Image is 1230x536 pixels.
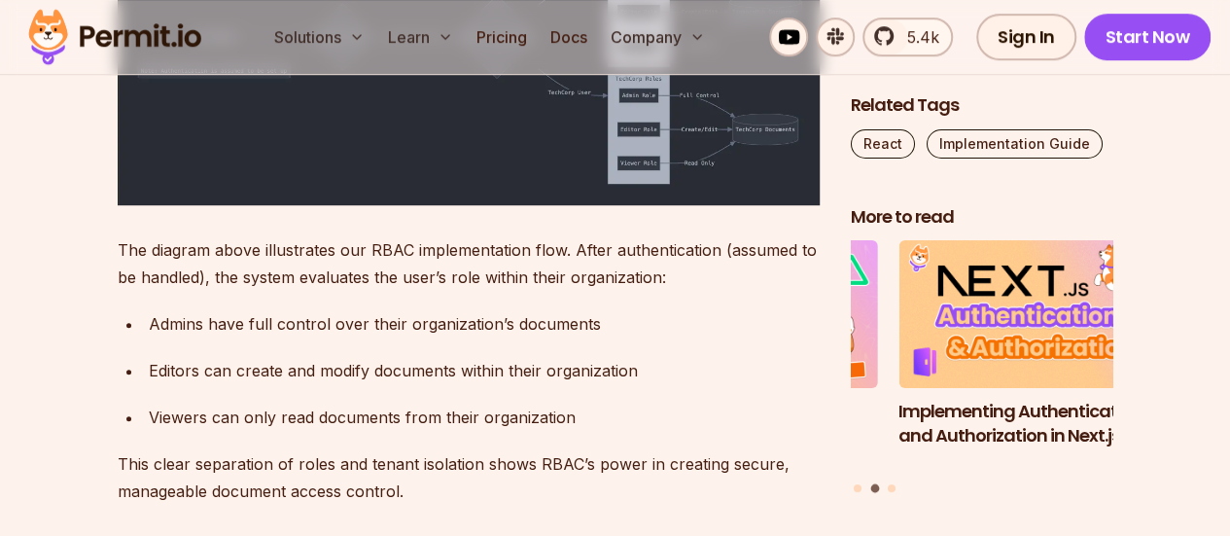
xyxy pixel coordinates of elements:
[266,18,372,56] button: Solutions
[118,450,820,505] p: This clear separation of roles and tenant isolation shows RBAC’s power in creating secure, manage...
[615,400,878,448] h3: Implementing Multi-Tenant RBAC in Nuxt.js
[603,18,713,56] button: Company
[898,400,1161,448] h3: Implementing Authentication and Authorization in Next.js
[380,18,461,56] button: Learn
[898,241,1161,473] li: 2 of 3
[851,93,1113,118] h2: Related Tags
[615,241,878,473] li: 1 of 3
[118,236,820,291] p: The diagram above illustrates our RBAC implementation flow. After authentication (assumed to be h...
[469,18,535,56] a: Pricing
[1084,14,1212,60] a: Start Now
[19,4,210,70] img: Permit logo
[870,484,879,493] button: Go to slide 2
[976,14,1076,60] a: Sign In
[851,129,915,159] a: React
[851,205,1113,230] h2: More to read
[851,241,1113,496] div: Posts
[543,18,595,56] a: Docs
[898,241,1161,389] img: Implementing Authentication and Authorization in Next.js
[927,129,1103,159] a: Implementation Guide
[888,484,896,492] button: Go to slide 3
[615,241,878,473] a: Implementing Multi-Tenant RBAC in Nuxt.jsImplementing Multi-Tenant RBAC in Nuxt.js
[862,18,953,56] a: 5.4k
[149,357,820,384] div: Editors can create and modify documents within their organization
[149,404,820,431] div: Viewers can only read documents from their organization
[896,25,939,49] span: 5.4k
[854,484,861,492] button: Go to slide 1
[149,310,820,338] div: Admins have full control over their organization’s documents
